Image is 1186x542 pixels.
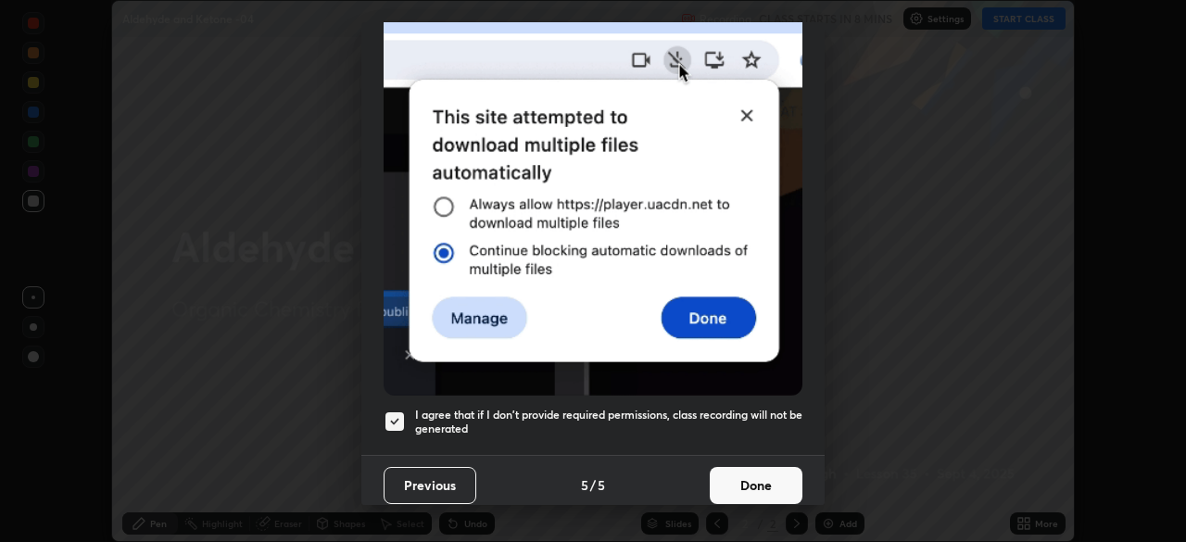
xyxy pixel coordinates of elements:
button: Previous [384,467,476,504]
button: Done [710,467,802,504]
h4: / [590,475,596,495]
h5: I agree that if I don't provide required permissions, class recording will not be generated [415,408,802,436]
h4: 5 [581,475,588,495]
h4: 5 [598,475,605,495]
